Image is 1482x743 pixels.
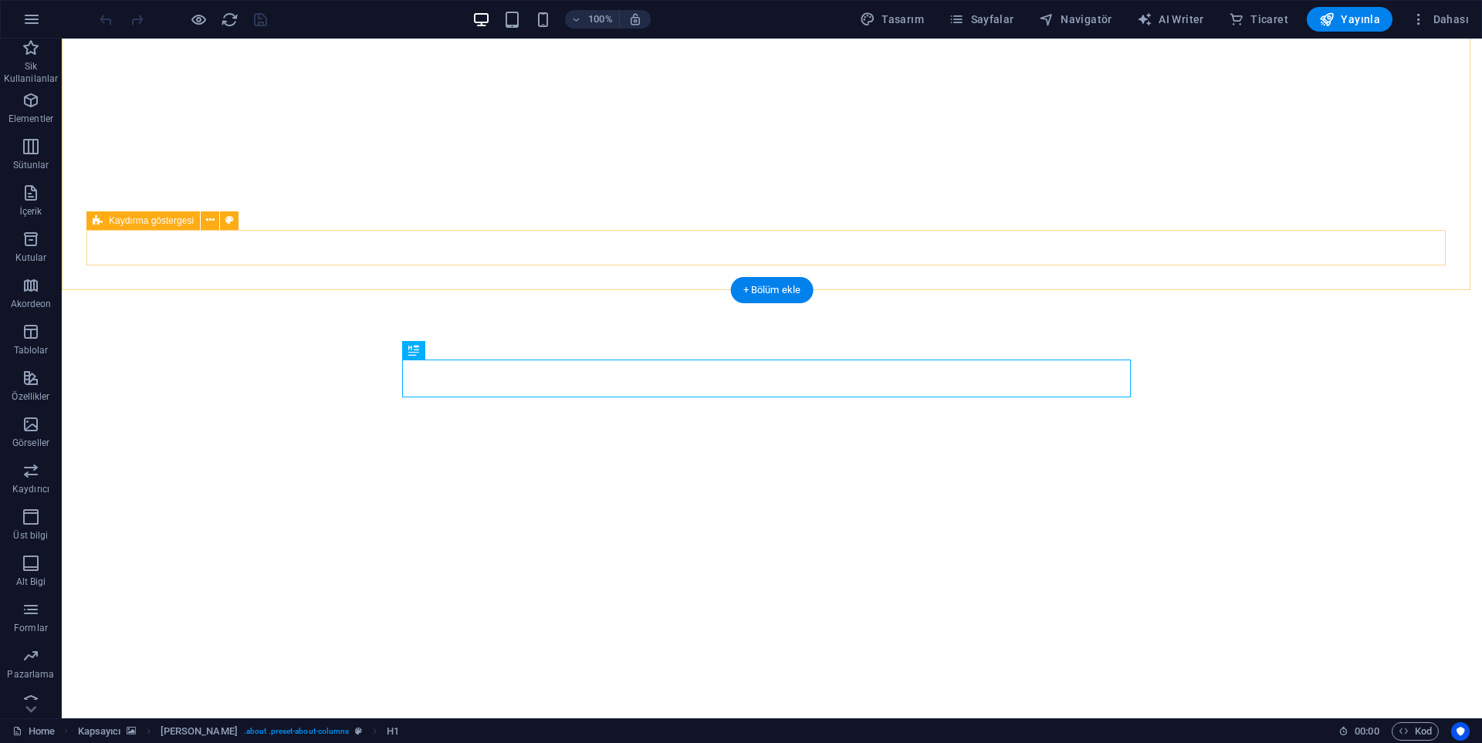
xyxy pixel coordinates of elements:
[1355,722,1379,741] span: 00 00
[1039,12,1112,27] span: Navigatör
[161,722,238,741] span: Seçmek için tıkla. Düzenlemek için çift tıkla
[8,113,53,125] p: Elementler
[244,722,350,741] span: . about .preset-about-columns
[7,668,54,681] p: Pazarlama
[13,159,49,171] p: Sütunlar
[1223,7,1294,32] button: Ticaret
[588,10,613,29] h6: 100%
[1392,722,1439,741] button: Kod
[12,437,49,449] p: Görseller
[1033,7,1118,32] button: Navigatör
[1229,12,1288,27] span: Ticaret
[220,10,239,29] button: reload
[1319,12,1380,27] span: Yayınla
[12,390,49,403] p: Özellikler
[1405,7,1475,32] button: Dahası
[14,344,49,356] p: Tablolar
[1137,12,1204,27] span: AI Writer
[14,622,48,634] p: Formlar
[1399,722,1432,741] span: Kod
[860,12,924,27] span: Tasarım
[189,10,208,29] button: Ön izleme modundan çıkıp düzenlemeye devam etmek için buraya tıklayın
[1451,722,1470,741] button: Usercentrics
[1307,7,1392,32] button: Yayınla
[78,722,399,741] nav: breadcrumb
[731,277,814,303] div: + Bölüm ekle
[942,7,1020,32] button: Sayfalar
[565,10,620,29] button: 100%
[15,252,47,264] p: Kutular
[1131,7,1210,32] button: AI Writer
[628,12,642,26] i: Yeniden boyutlandırmada yakınlaştırma düzeyini seçilen cihaza uyacak şekilde otomatik olarak ayarla.
[11,298,52,310] p: Akordeon
[1365,725,1368,737] span: :
[387,722,399,741] span: Seçmek için tıkla. Düzenlemek için çift tıkla
[109,216,194,225] span: Kaydırma göstergesi
[12,483,49,495] p: Kaydırıcı
[221,11,239,29] i: Sayfayı yeniden yükleyin
[78,722,121,741] span: Seçmek için tıkla. Düzenlemek için çift tıkla
[1411,12,1469,27] span: Dahası
[127,727,136,735] i: Bu element, arka plan içeriyor
[19,205,42,218] p: İçerik
[12,722,55,741] a: Seçimi iptal etmek için tıkla. Sayfaları açmak için çift tıkla
[13,529,48,542] p: Üst bilgi
[1338,722,1379,741] h6: Oturum süresi
[854,7,930,32] button: Tasarım
[949,12,1014,27] span: Sayfalar
[16,576,46,588] p: Alt Bigi
[355,727,362,735] i: Bu element, özelleştirilebilir bir ön ayar
[854,7,930,32] div: Tasarım (Ctrl+Alt+Y)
